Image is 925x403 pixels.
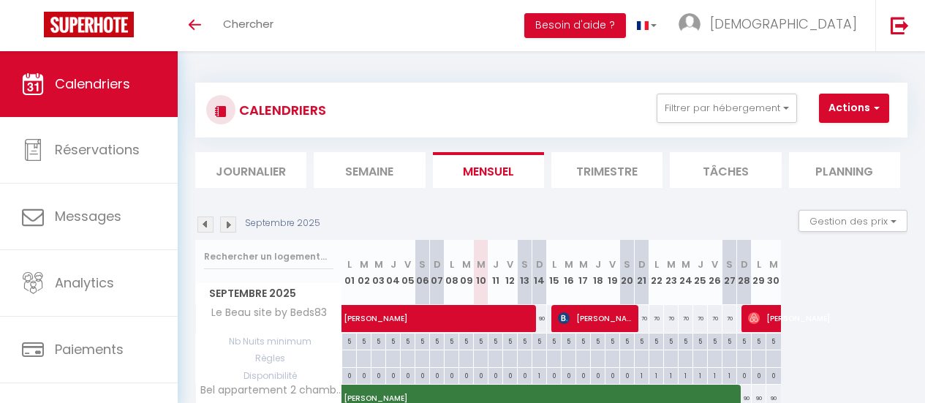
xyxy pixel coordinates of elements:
[198,385,344,396] span: Bel appartement 2 chambres proche plage et golfs
[344,297,781,325] span: [PERSON_NAME]
[445,334,458,347] div: 5
[196,334,341,350] span: Nb Nuits minimum
[336,305,351,333] a: [PERSON_NAME]
[649,368,663,382] div: 1
[708,368,722,382] div: 1
[415,240,430,305] th: 06
[430,368,444,382] div: 0
[357,368,371,382] div: 0
[649,334,663,347] div: 5
[670,152,781,188] li: Tâches
[558,304,636,332] span: [PERSON_NAME]
[609,257,616,271] abbr: V
[433,152,544,188] li: Mensuel
[360,257,369,271] abbr: M
[722,334,736,347] div: 5
[430,240,445,305] th: 07
[198,305,331,321] span: Le Beau site by Beds83
[488,334,502,347] div: 5
[195,152,306,188] li: Journalier
[679,240,693,305] th: 24
[488,240,503,305] th: 11
[562,334,575,347] div: 5
[576,368,590,382] div: 0
[635,240,649,305] th: 21
[477,257,486,271] abbr: M
[314,152,425,188] li: Semaine
[245,216,320,230] p: Septembre 2025
[503,334,517,347] div: 5
[708,240,722,305] th: 26
[579,257,588,271] abbr: M
[664,240,679,305] th: 23
[766,240,781,305] th: 30
[698,257,703,271] abbr: J
[737,368,751,382] div: 0
[547,368,561,382] div: 0
[766,368,781,382] div: 0
[532,240,547,305] th: 14
[605,368,619,382] div: 0
[551,152,662,188] li: Trimestre
[235,94,326,127] h3: CALENDRIERS
[565,257,573,271] abbr: M
[474,334,488,347] div: 5
[798,210,907,232] button: Gestion des prix
[493,257,499,271] abbr: J
[679,368,692,382] div: 1
[635,368,649,382] div: 1
[752,334,766,347] div: 5
[474,368,488,382] div: 0
[401,240,415,305] th: 05
[503,240,518,305] th: 12
[620,368,634,382] div: 0
[891,16,909,34] img: logout
[401,368,415,382] div: 0
[342,240,357,305] th: 01
[748,304,916,332] span: [PERSON_NAME]
[55,340,124,358] span: Paiements
[605,334,619,347] div: 5
[547,334,561,347] div: 5
[357,334,371,347] div: 5
[620,240,635,305] th: 20
[347,257,352,271] abbr: L
[518,240,532,305] th: 13
[459,240,474,305] th: 09
[547,240,562,305] th: 15
[679,334,692,347] div: 5
[624,257,630,271] abbr: S
[518,368,532,382] div: 0
[204,244,333,270] input: Rechercher un logement...
[503,368,517,382] div: 0
[462,257,471,271] abbr: M
[819,94,889,123] button: Actions
[769,257,778,271] abbr: M
[386,240,401,305] th: 04
[726,257,733,271] abbr: S
[693,368,707,382] div: 1
[445,240,459,305] th: 08
[722,368,736,382] div: 1
[342,334,356,347] div: 5
[679,13,701,35] img: ...
[752,240,766,305] th: 29
[789,152,900,188] li: Planning
[757,257,761,271] abbr: L
[55,140,140,159] span: Réservations
[419,257,426,271] abbr: S
[591,334,605,347] div: 5
[342,368,356,382] div: 0
[657,94,797,123] button: Filtrer par hébergement
[401,334,415,347] div: 5
[722,240,737,305] th: 27
[649,240,664,305] th: 22
[576,334,590,347] div: 5
[371,368,385,382] div: 0
[44,12,134,37] img: Super Booking
[737,240,752,305] th: 28
[532,368,546,382] div: 1
[415,368,429,382] div: 0
[371,240,386,305] th: 03
[635,334,649,347] div: 5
